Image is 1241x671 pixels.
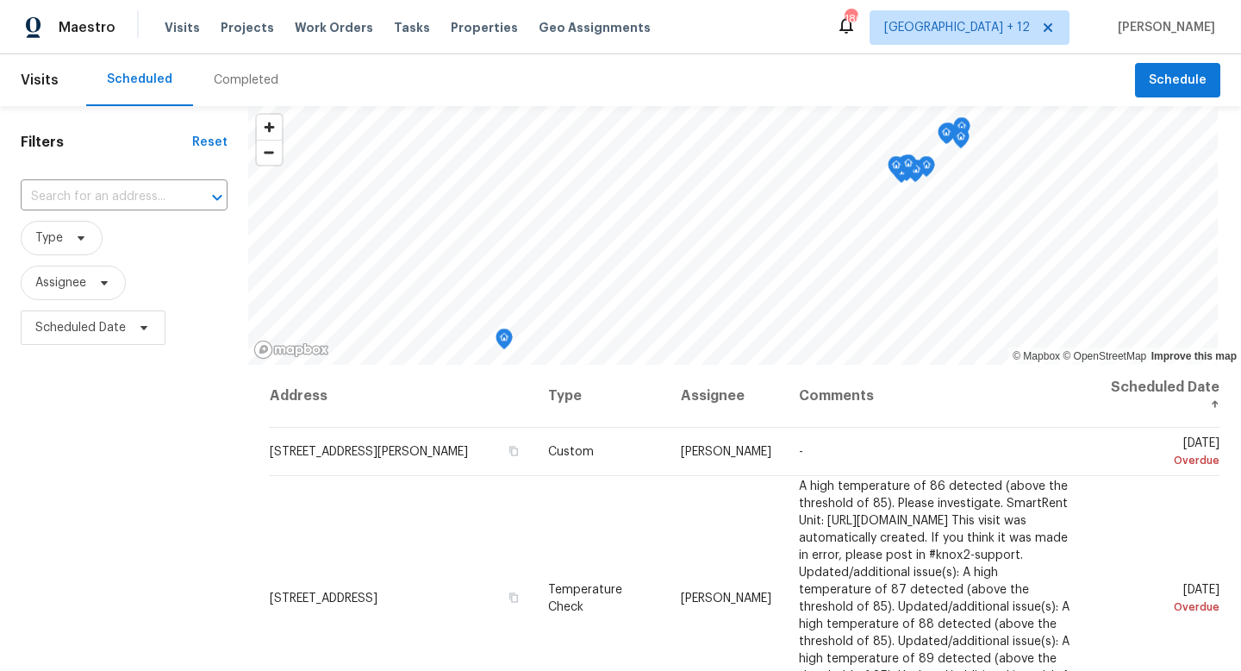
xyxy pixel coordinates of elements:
[1013,350,1060,362] a: Mapbox
[496,329,513,355] div: Map marker
[799,446,803,458] span: -
[35,274,86,292] span: Assignee
[952,128,970,154] div: Map marker
[35,229,63,247] span: Type
[953,117,970,144] div: Map marker
[505,589,521,605] button: Copy Address
[269,365,535,428] th: Address
[1063,350,1146,362] a: OpenStreetMap
[505,443,521,459] button: Copy Address
[257,115,282,140] button: Zoom in
[539,19,651,36] span: Geo Assignments
[1151,350,1237,362] a: Improve this map
[548,446,594,458] span: Custom
[270,592,377,604] span: [STREET_ADDRESS]
[1101,437,1219,469] span: [DATE]
[35,319,126,336] span: Scheduled Date
[253,340,329,360] a: Mapbox homepage
[938,123,955,150] div: Map marker
[21,134,192,151] h1: Filters
[21,61,59,99] span: Visits
[534,365,666,428] th: Type
[1135,63,1220,98] button: Schedule
[1111,19,1215,36] span: [PERSON_NAME]
[888,156,905,183] div: Map marker
[785,365,1087,428] th: Comments
[900,154,917,181] div: Map marker
[295,19,373,36] span: Work Orders
[192,134,228,151] div: Reset
[1149,70,1207,91] span: Schedule
[1087,365,1220,428] th: Scheduled Date ↑
[897,155,914,182] div: Map marker
[907,160,925,187] div: Map marker
[845,10,857,28] div: 186
[1101,598,1219,615] div: Overdue
[907,160,925,186] div: Map marker
[248,106,1218,365] canvas: Map
[681,592,771,604] span: [PERSON_NAME]
[939,122,957,149] div: Map marker
[221,19,274,36] span: Projects
[270,446,468,458] span: [STREET_ADDRESS][PERSON_NAME]
[214,72,278,89] div: Completed
[884,19,1030,36] span: [GEOGRAPHIC_DATA] + 12
[918,156,935,183] div: Map marker
[1101,583,1219,615] span: [DATE]
[21,184,179,210] input: Search for an address...
[165,19,200,36] span: Visits
[257,140,282,165] button: Zoom out
[205,185,229,210] button: Open
[59,19,115,36] span: Maestro
[257,141,282,165] span: Zoom out
[394,22,430,34] span: Tasks
[548,583,622,612] span: Temperature Check
[681,446,771,458] span: [PERSON_NAME]
[107,71,172,88] div: Scheduled
[1101,452,1219,469] div: Overdue
[451,19,518,36] span: Properties
[667,365,785,428] th: Assignee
